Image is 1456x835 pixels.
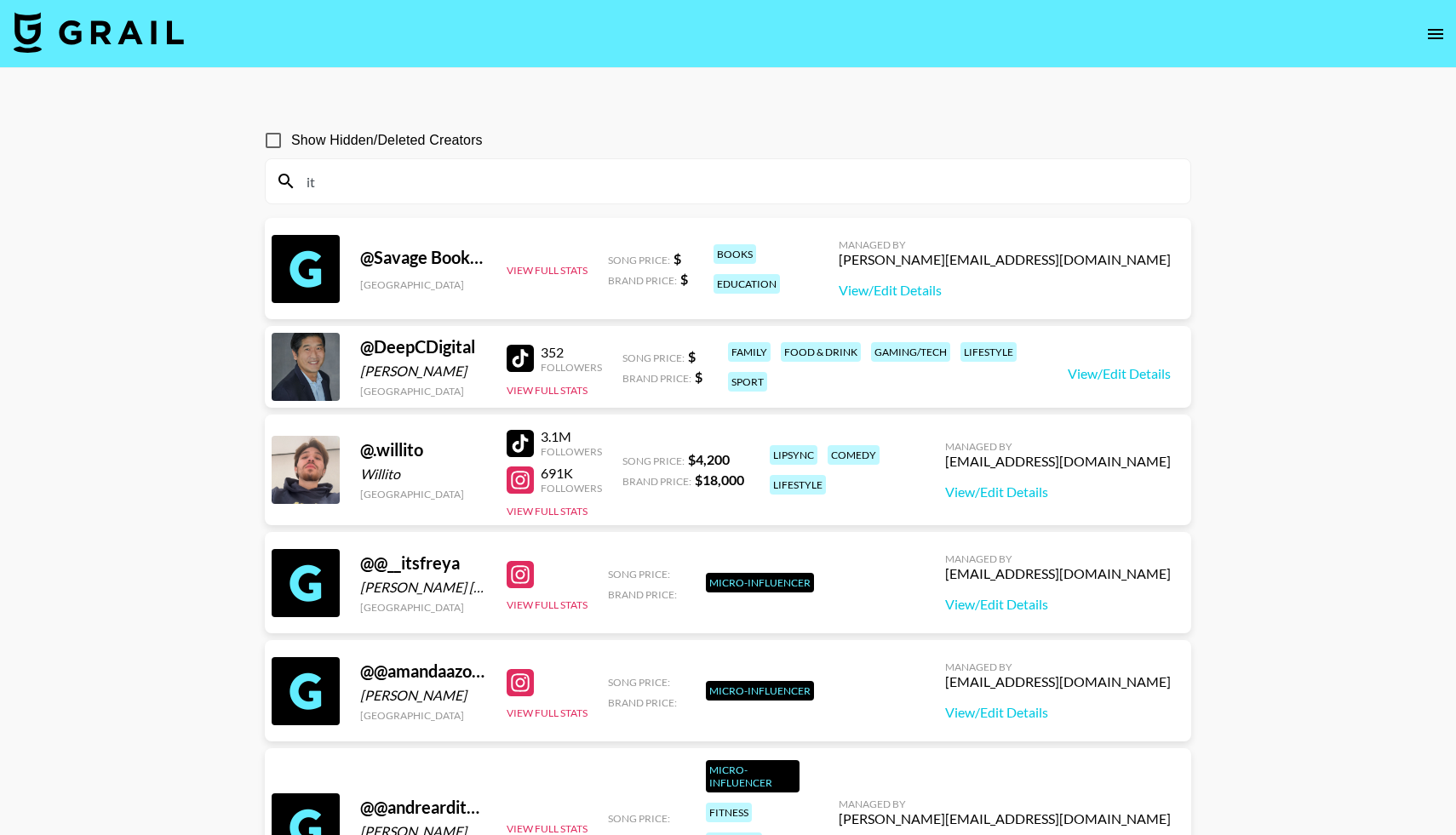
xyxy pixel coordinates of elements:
a: View/Edit Details [945,483,1171,500]
button: View Full Stats [507,598,588,611]
strong: $ 4,200 [688,451,730,467]
strong: $ [688,348,696,364]
strong: $ [695,369,702,385]
div: Willito [360,466,486,483]
span: Song Price: [622,352,685,364]
span: Song Price: [608,676,670,689]
div: Managed By [945,661,1171,673]
strong: $ 18,000 [695,472,744,488]
span: Brand Price: [608,696,677,709]
div: lipsync [770,445,817,465]
div: Micro-Influencer [706,681,814,701]
a: View/Edit Details [945,704,1171,721]
div: lifestyle [770,475,826,495]
strong: $ [680,271,688,287]
div: education [714,274,780,294]
div: [EMAIL_ADDRESS][DOMAIN_NAME] [945,565,1171,582]
button: open drawer [1419,17,1453,51]
span: Show Hidden/Deleted Creators [291,130,483,151]
div: fitness [706,803,752,822]
span: Song Price: [622,455,685,467]
div: [GEOGRAPHIC_DATA] [360,709,486,722]
div: Managed By [839,238,1171,251]
div: Micro-Influencer [706,760,800,792]
div: @ @__itsfreya [360,552,486,574]
span: Song Price: [608,812,670,825]
button: View Full Stats [507,384,588,397]
div: @ @andrearditacchio [360,797,486,818]
span: Brand Price: [608,274,677,287]
div: 352 [541,344,602,361]
div: gaming/tech [871,342,950,362]
div: [GEOGRAPHIC_DATA] [360,488,486,500]
div: 3.1M [541,428,602,445]
div: [GEOGRAPHIC_DATA] [360,278,486,291]
div: [PERSON_NAME][EMAIL_ADDRESS][DOMAIN_NAME] [839,810,1171,827]
a: View/Edit Details [1068,365,1171,382]
img: Grail Talent [14,12,184,53]
div: @ Savage Books Literary Editing [360,247,486,268]
div: sport [728,372,767,392]
span: Brand Price: [622,475,691,488]
div: Micro-Influencer [706,573,814,592]
div: Followers [541,361,602,374]
div: Followers [541,482,602,495]
div: Managed By [945,552,1171,565]
div: [GEOGRAPHIC_DATA] [360,601,486,614]
div: books [714,244,756,264]
a: View/Edit Details [839,282,1171,299]
div: [EMAIL_ADDRESS][DOMAIN_NAME] [945,453,1171,470]
div: [PERSON_NAME][EMAIL_ADDRESS][DOMAIN_NAME] [839,251,1171,268]
span: Song Price: [608,254,670,266]
div: [GEOGRAPHIC_DATA] [360,385,486,397]
div: [EMAIL_ADDRESS][DOMAIN_NAME] [945,673,1171,690]
button: View Full Stats [507,264,588,277]
div: [PERSON_NAME] [360,687,486,704]
div: Managed By [945,440,1171,453]
div: [PERSON_NAME] [360,363,486,380]
div: food & drink [781,342,861,362]
span: Brand Price: [622,372,691,385]
span: Brand Price: [608,588,677,601]
div: Managed By [839,798,1171,810]
div: [PERSON_NAME] [PERSON_NAME] [360,579,486,596]
input: Search by User Name [296,168,1180,195]
div: @ .willito [360,439,486,460]
button: View Full Stats [507,505,588,518]
div: lifestyle [960,342,1017,362]
div: Followers [541,445,602,458]
button: View Full Stats [507,706,588,719]
span: Song Price: [608,568,670,580]
div: 691K [541,465,602,482]
div: family [728,342,771,362]
button: View Full Stats [507,822,588,835]
div: @ DeepCDigital [360,336,486,357]
strong: $ [674,250,681,266]
div: @ @amandaazoitei [360,661,486,682]
a: View/Edit Details [945,596,1171,613]
div: comedy [828,445,880,465]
